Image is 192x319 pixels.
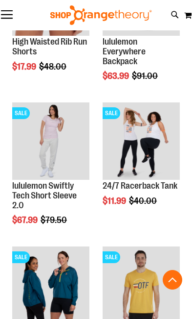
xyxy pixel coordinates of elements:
[103,251,120,263] span: SALE
[7,98,94,250] div: product
[49,5,153,25] img: Shop Orangetheory
[12,107,30,119] span: SALE
[103,37,146,66] a: lululemon Everywhere Backpack
[103,102,180,181] a: 24/7 Racerback TankSALE
[39,62,68,72] span: $48.00
[129,196,158,206] span: $40.00
[12,251,30,263] span: SALE
[12,102,89,180] img: lululemon Swiftly Tech Short Sleeve 2.0
[103,196,128,206] span: $11.99
[103,107,120,119] span: SALE
[12,37,87,56] a: High Waisted Rib Run Shorts
[41,215,68,225] span: $79.50
[12,181,77,210] a: lululemon Swiftly Tech Short Sleeve 2.0
[103,71,130,81] span: $63.99
[163,270,182,290] button: Back To Top
[12,215,39,225] span: $67.99
[103,102,180,180] img: 24/7 Racerback Tank
[103,181,177,191] a: 24/7 Racerback Tank
[12,62,38,72] span: $17.99
[98,98,185,231] div: product
[12,102,89,181] a: lululemon Swiftly Tech Short Sleeve 2.0SALE
[132,71,159,81] span: $91.00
